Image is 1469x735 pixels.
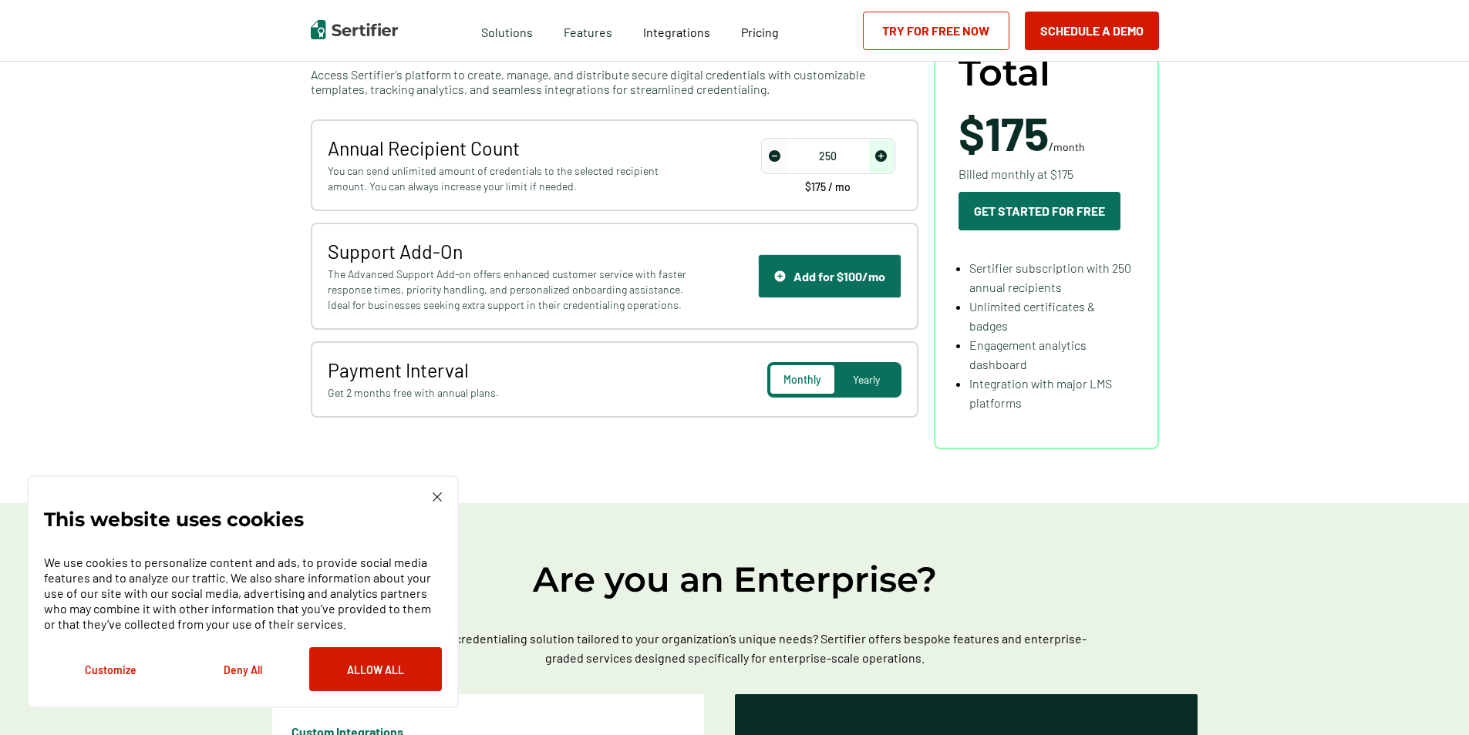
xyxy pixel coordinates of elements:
[969,376,1112,410] span: Integration with major LMS platforms
[328,163,691,194] span: You can send unlimited amount of credentials to the selected recipient amount. You can always inc...
[365,629,1105,667] p: Looking for a credentialing solution tailored to your organization’s unique needs? Sertifier offe...
[328,136,691,159] span: Annual Recipient Count
[44,512,304,527] p: This website uses cookies
[774,270,786,282] img: Support Icon
[875,150,887,162] img: Increase Icon
[643,21,710,40] a: Integrations
[969,337,1087,371] span: Engagement analytics dashboard
[1053,140,1085,153] span: month
[311,67,918,96] span: Access Sertifier’s platform to create, manage, and distribute secure digital credentials with cus...
[969,260,1131,294] span: Sertifier subscription with 250 annual recipients
[481,21,533,40] span: Solutions
[853,373,880,386] span: Yearly
[309,647,442,691] button: Allow All
[311,20,398,39] img: Sertifier | Digital Credentialing Platform
[433,492,442,502] img: Cookie Popup Close
[272,557,1198,602] h2: Are you an Enterprise?
[328,358,691,381] span: Payment Interval
[959,192,1120,230] button: Get Started For Free
[783,373,821,386] span: Monthly
[959,52,1050,94] span: Total
[869,139,894,173] span: increase number
[763,139,787,173] span: decrease number
[328,385,691,401] span: Get 2 months free with annual plans.
[1392,661,1469,735] iframe: Chat Widget
[959,105,1049,160] span: $175
[741,25,779,39] span: Pricing
[643,25,710,39] span: Integrations
[959,164,1073,183] span: Billed monthly at $175
[741,21,779,40] a: Pricing
[564,21,612,40] span: Features
[328,240,691,263] span: Support Add-On
[44,555,442,632] p: We use cookies to personalize content and ads, to provide social media features and to analyze ou...
[863,12,1009,50] a: Try for Free Now
[758,254,901,298] button: Support IconAdd for $100/mo
[959,109,1085,156] span: /
[177,647,309,691] button: Deny All
[769,150,780,162] img: Decrease Icon
[328,267,691,313] span: The Advanced Support Add-on offers enhanced customer service with faster response times, priority...
[969,299,1095,333] span: Unlimited certificates & badges
[44,647,177,691] button: Customize
[774,269,885,284] div: Add for $100/mo
[805,182,851,193] span: $175 / mo
[1025,12,1159,50] button: Schedule a Demo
